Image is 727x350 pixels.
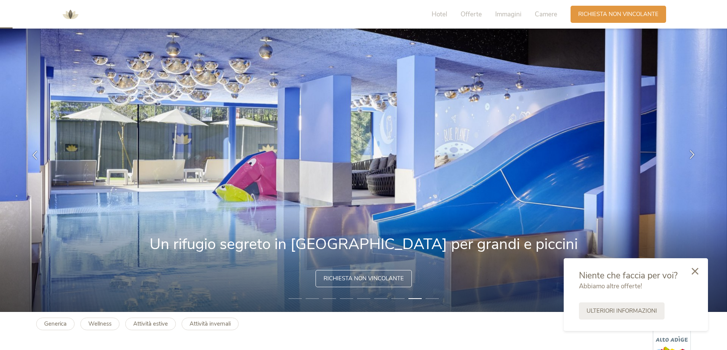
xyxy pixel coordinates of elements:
[44,320,67,328] b: Generica
[80,318,120,330] a: Wellness
[461,10,482,19] span: Offerte
[88,320,112,328] b: Wellness
[59,11,82,17] a: AMONTI & LUNARIS Wellnessresort
[125,318,176,330] a: Attività estive
[182,318,239,330] a: Attività invernali
[587,307,657,315] span: Ulteriori informazioni
[59,3,82,26] img: AMONTI & LUNARIS Wellnessresort
[535,10,557,19] span: Camere
[36,318,75,330] a: Generica
[133,320,168,328] b: Attività estive
[579,302,665,320] a: Ulteriori informazioni
[324,275,404,283] span: Richiesta non vincolante
[579,270,678,281] span: Niente che faccia per voi?
[190,320,231,328] b: Attività invernali
[432,10,447,19] span: Hotel
[578,10,658,18] span: Richiesta non vincolante
[495,10,521,19] span: Immagini
[579,282,642,291] span: Abbiamo altre offerte!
